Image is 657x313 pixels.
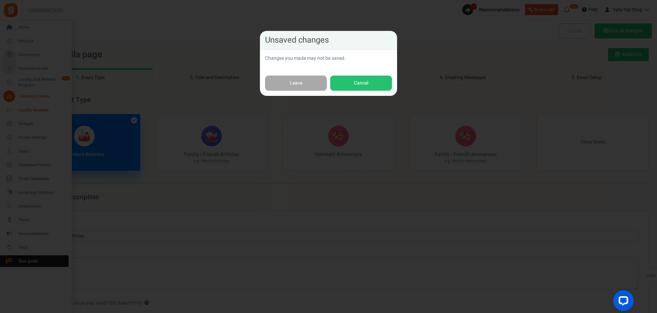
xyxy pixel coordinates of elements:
[265,36,392,44] h4: Unsaved changes
[265,55,392,62] p: Changes you made may not be saved.
[265,76,327,91] a: Leave
[330,76,392,91] button: Cancel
